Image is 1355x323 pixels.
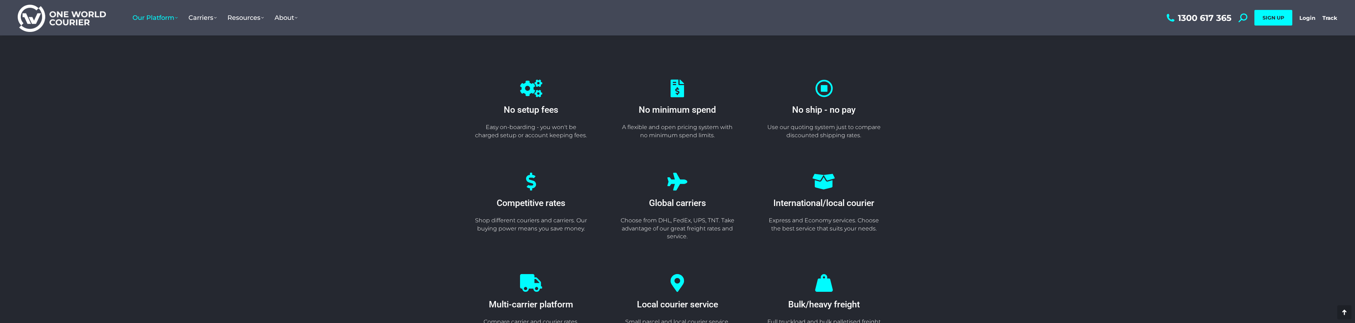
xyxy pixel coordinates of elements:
a: Carriers [183,7,222,29]
a: Resources [222,7,269,29]
span: Carriers [188,14,217,22]
a: Track [1322,15,1337,21]
span: International/local courier [773,198,874,208]
span: Resources [227,14,264,22]
p: Easy on-boarding - you won't be charged setup or account keeping fees. [474,123,588,139]
span: About [275,14,298,22]
span: Our Platform [132,14,178,22]
span: Global carriers [649,198,706,208]
p: Express and Economy services. Choose the best service that suits your needs. [767,217,881,233]
p: Use our quoting system just to compare discounted shipping rates. [767,123,881,139]
img: One World Courier [18,4,106,32]
a: Our Platform [127,7,183,29]
span: SIGN UP [1263,15,1284,21]
p: Shop different couriers and carriers. Our buying power means you save money. [474,217,588,233]
span: Multi-carrier platform [489,299,573,310]
span: No minimum spend [639,105,716,115]
span: Bulk/heavy freight [788,299,860,310]
span: Local courier service [637,299,718,310]
a: Login [1299,15,1315,21]
a: About [269,7,303,29]
a: 1300 617 365 [1165,13,1231,22]
a: SIGN UP [1254,10,1292,26]
p: Choose from DHL, FedEx, UPS, TNT. Take advantage of our great freight rates and service. [620,217,735,240]
span: No setup fees [504,105,558,115]
span: Competitive rates [497,198,565,208]
p: A flexible and open pricing system with no minimum spend limits. [620,123,735,139]
span: No ship - no pay [792,105,856,115]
